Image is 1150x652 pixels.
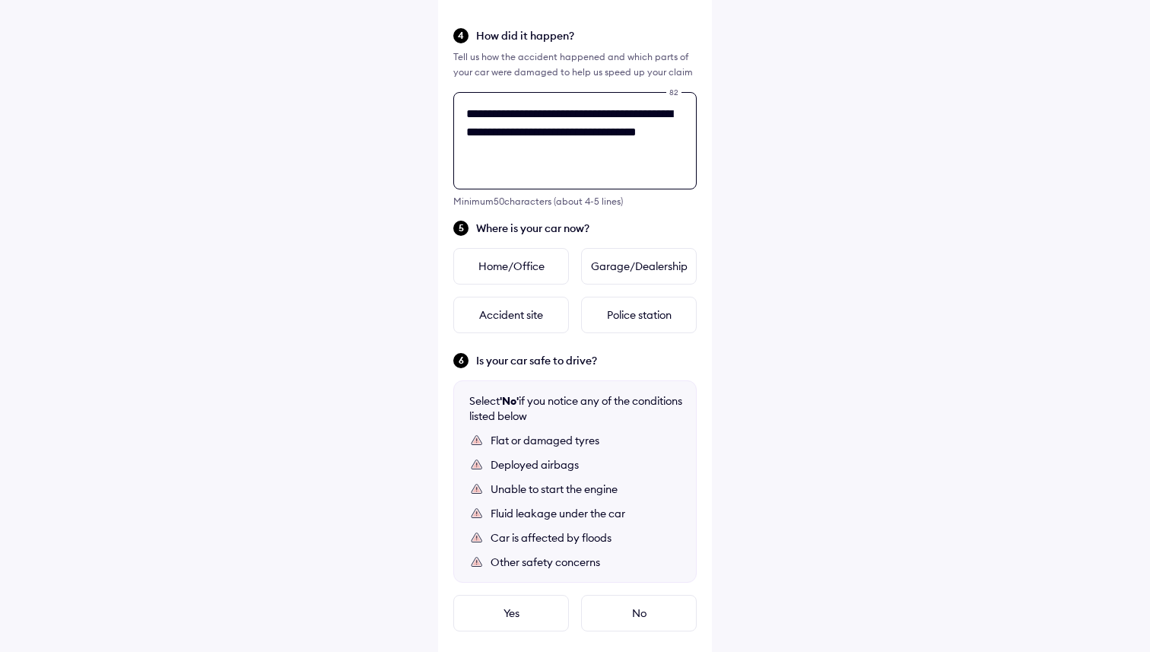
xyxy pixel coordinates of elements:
[581,248,697,285] div: Garage/Dealership
[491,555,681,570] div: Other safety concerns
[491,433,681,448] div: Flat or damaged tyres
[453,595,569,631] div: Yes
[491,482,681,497] div: Unable to start the engine
[453,297,569,333] div: Accident site
[491,506,681,521] div: Fluid leakage under the car
[453,248,569,285] div: Home/Office
[491,530,681,545] div: Car is affected by floods
[581,297,697,333] div: Police station
[476,221,697,236] span: Where is your car now?
[453,49,697,80] div: Tell us how the accident happened and which parts of your car were damaged to help us speed up yo...
[500,394,519,408] b: 'No'
[476,28,697,43] span: How did it happen?
[476,353,697,368] span: Is your car safe to drive?
[581,595,697,631] div: No
[491,457,681,472] div: Deployed airbags
[469,393,682,424] div: Select if you notice any of the conditions listed below
[453,196,697,207] div: Minimum 50 characters (about 4-5 lines)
